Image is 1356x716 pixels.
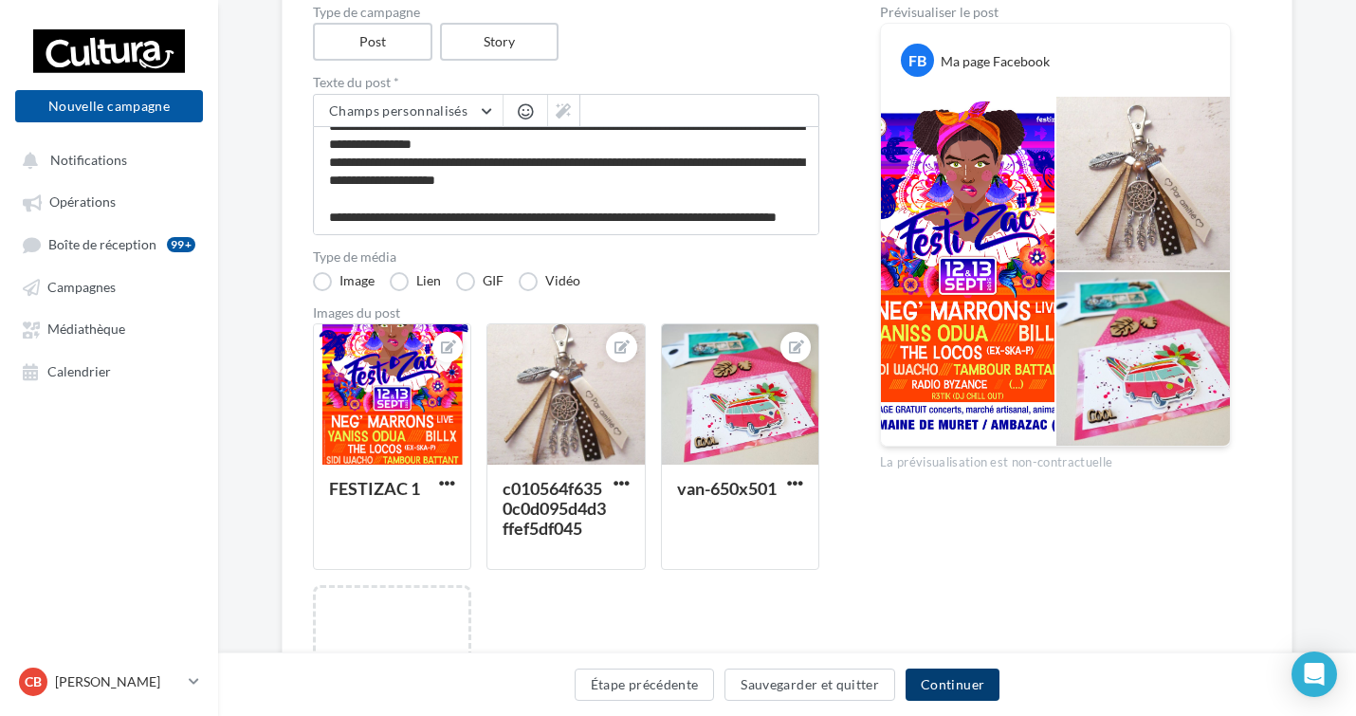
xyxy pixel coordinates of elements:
[50,152,127,168] span: Notifications
[167,237,195,252] div: 99+
[519,272,580,291] label: Vidéo
[390,272,441,291] label: Lien
[15,90,203,122] button: Nouvelle campagne
[313,306,819,320] div: Images du post
[313,6,819,19] label: Type de campagne
[901,44,934,77] div: FB
[11,269,207,303] a: Campagnes
[55,672,181,691] p: [PERSON_NAME]
[313,76,819,89] label: Texte du post *
[440,23,559,61] label: Story
[575,669,715,701] button: Étape précédente
[503,478,606,539] div: c010564f6350c0d095d4d3ffef5df045
[724,669,895,701] button: Sauvegarder et quitter
[329,478,420,499] div: FESTIZAC 1
[11,311,207,345] a: Médiathèque
[48,236,156,252] span: Boîte de réception
[313,23,432,61] label: Post
[47,279,116,295] span: Campagnes
[313,272,375,291] label: Image
[1292,652,1337,697] div: Open Intercom Messenger
[11,184,207,218] a: Opérations
[313,250,819,264] label: Type de média
[47,363,111,379] span: Calendrier
[677,478,777,499] div: van-650x501
[49,194,116,211] span: Opérations
[314,95,503,127] button: Champs personnalisés
[11,354,207,388] a: Calendrier
[11,227,207,262] a: Boîte de réception99+
[47,321,125,338] span: Médiathèque
[11,142,199,176] button: Notifications
[880,447,1231,471] div: La prévisualisation est non-contractuelle
[941,52,1050,71] div: Ma page Facebook
[329,102,467,119] span: Champs personnalisés
[906,669,999,701] button: Continuer
[25,672,42,691] span: CB
[880,6,1231,19] div: Prévisualiser le post
[15,664,203,700] a: CB [PERSON_NAME]
[456,272,504,291] label: GIF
